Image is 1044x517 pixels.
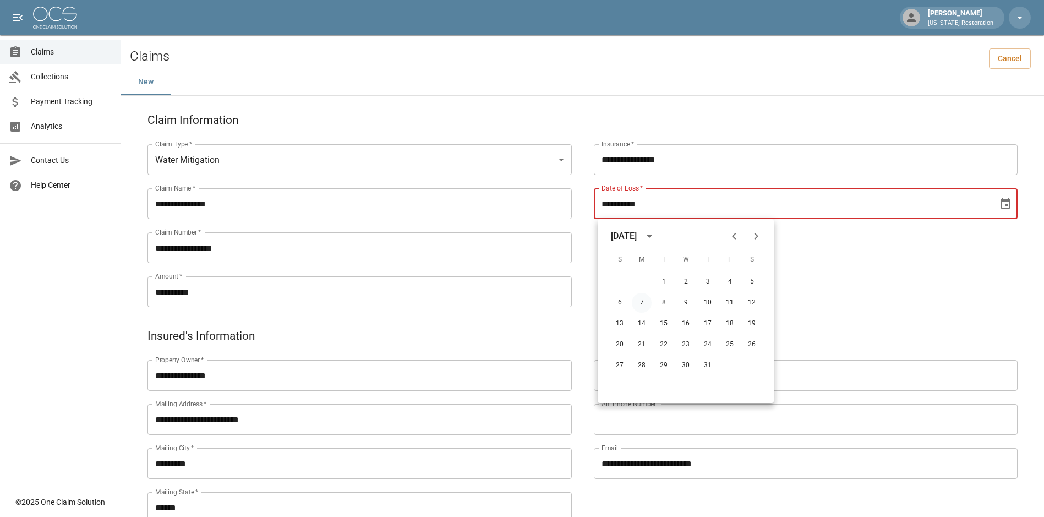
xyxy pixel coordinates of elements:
[742,293,762,313] button: 12
[155,227,201,237] label: Claim Number
[31,46,112,58] span: Claims
[654,293,674,313] button: 8
[155,271,183,281] label: Amount
[654,249,674,271] span: Tuesday
[720,249,740,271] span: Friday
[155,399,206,409] label: Mailing Address
[742,249,762,271] span: Saturday
[928,19,993,28] p: [US_STATE] Restoration
[610,249,630,271] span: Sunday
[654,335,674,355] button: 22
[640,227,659,246] button: calendar view is open, switch to year view
[698,272,718,292] button: 3
[720,272,740,292] button: 4
[632,356,652,375] button: 28
[147,144,572,175] div: Water Mitigation
[632,314,652,334] button: 14
[610,335,630,355] button: 20
[676,335,696,355] button: 23
[720,335,740,355] button: 25
[632,249,652,271] span: Monday
[130,48,170,64] h2: Claims
[676,272,696,292] button: 2
[676,249,696,271] span: Wednesday
[742,335,762,355] button: 26
[698,249,718,271] span: Thursday
[676,293,696,313] button: 9
[745,225,767,247] button: Next month
[31,121,112,132] span: Analytics
[31,96,112,107] span: Payment Tracking
[720,293,740,313] button: 11
[720,314,740,334] button: 18
[31,155,112,166] span: Contact Us
[31,179,112,191] span: Help Center
[155,443,194,453] label: Mailing City
[994,193,1016,215] button: Choose date
[676,356,696,375] button: 30
[121,69,1044,95] div: dynamic tabs
[155,487,198,497] label: Mailing State
[602,183,643,193] label: Date of Loss
[33,7,77,29] img: ocs-logo-white-transparent.png
[610,293,630,313] button: 6
[742,314,762,334] button: 19
[155,139,192,149] label: Claim Type
[155,355,204,364] label: Property Owner
[698,293,718,313] button: 10
[989,48,1031,69] a: Cancel
[611,230,637,243] div: [DATE]
[610,314,630,334] button: 13
[155,183,195,193] label: Claim Name
[121,69,171,95] button: New
[602,139,634,149] label: Insurance
[698,356,718,375] button: 31
[654,272,674,292] button: 1
[602,399,656,409] label: Alt. Phone Number
[742,272,762,292] button: 5
[15,497,105,508] div: © 2025 One Claim Solution
[632,335,652,355] button: 21
[602,443,618,453] label: Email
[610,356,630,375] button: 27
[7,7,29,29] button: open drawer
[698,314,718,334] button: 17
[723,225,745,247] button: Previous month
[698,335,718,355] button: 24
[676,314,696,334] button: 16
[632,293,652,313] button: 7
[654,356,674,375] button: 29
[923,8,998,28] div: [PERSON_NAME]
[31,71,112,83] span: Collections
[654,314,674,334] button: 15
